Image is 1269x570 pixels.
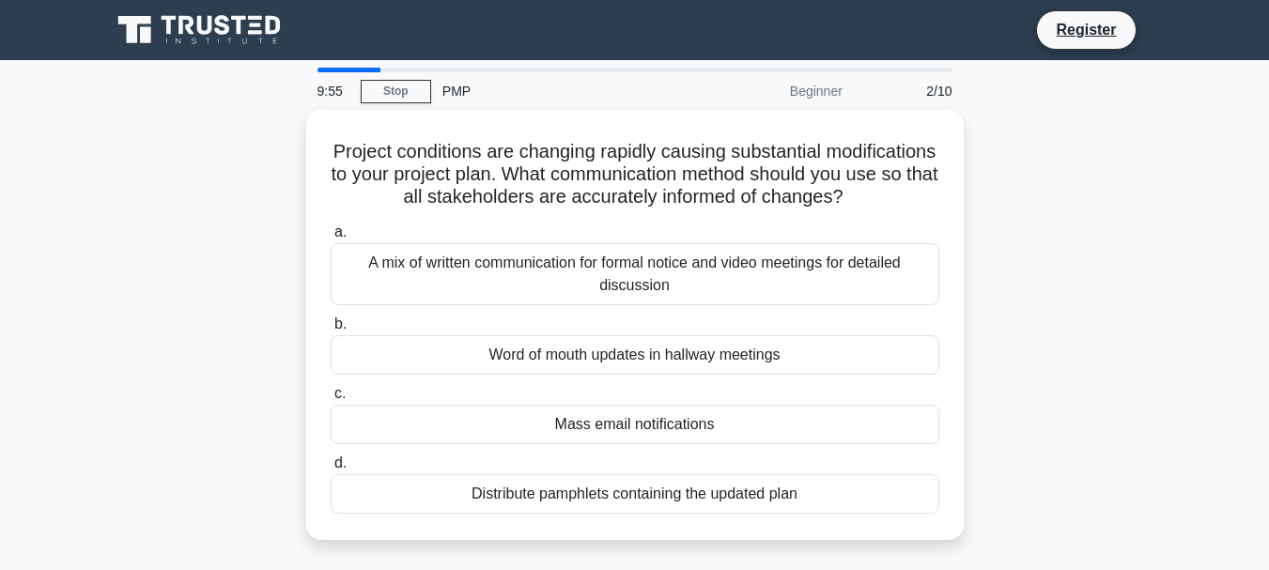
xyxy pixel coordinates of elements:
div: Mass email notifications [331,405,939,444]
span: c. [334,385,346,401]
div: 9:55 [306,72,361,110]
div: Beginner [689,72,854,110]
div: A mix of written communication for formal notice and video meetings for detailed discussion [331,243,939,305]
h5: Project conditions are changing rapidly causing substantial modifications to your project plan. W... [329,140,941,209]
a: Stop [361,80,431,103]
div: 2/10 [854,72,964,110]
a: Register [1045,18,1127,41]
div: Distribute pamphlets containing the updated plan [331,474,939,514]
span: b. [334,316,347,331]
span: d. [334,454,347,470]
div: Word of mouth updates in hallway meetings [331,335,939,375]
div: PMP [431,72,689,110]
span: a. [334,223,347,239]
